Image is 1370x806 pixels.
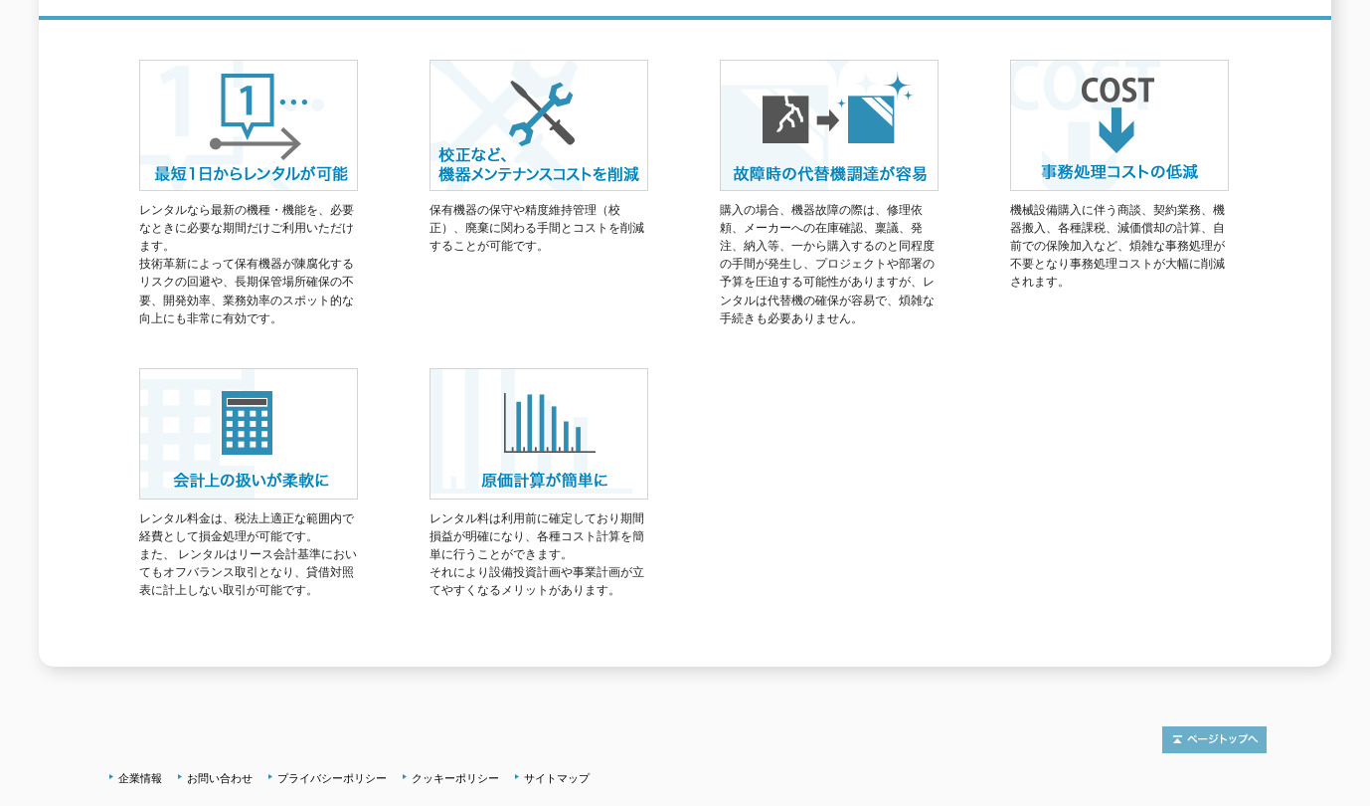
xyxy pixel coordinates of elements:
img: 校正など、機器メンテナンスコストを削減 [429,60,648,191]
p: 保有機器の保守や精度維持管理（校正）、廃棄に関わる手間とコストを削減することが可能です。 [429,201,648,255]
img: 会計上の扱いが柔軟に [139,368,358,500]
a: 企業情報 [118,772,162,784]
p: 機械設備購入に伴う商談、契約業務、機器搬入、各種課税、減価償却の計算、自前での保険加入など、煩雑な事務処理が不要となり事務処理コストが大幅に削減されます。 [1010,201,1229,292]
img: 故障時の代替機調達が容易 [720,60,939,191]
p: レンタル料金は、税法上適正な範囲内で経費として損金処理が可能です。 また、 レンタルはリース会計基準においてもオフバランス取引となり、貸借対照表に計上しない取引が可能です。 [139,509,358,600]
img: 原価計算が簡単に [429,368,648,500]
a: サイトマップ [524,772,590,784]
a: プライバシーポリシー [277,772,387,784]
p: レンタルなら最新の機種・機能を、必要なときに必要な期間だけご利用いただけます。 技術革新によって保有機器が陳腐化するリスクの回避や、長期保管場所確保の不要、開発効率、業務効率のスポット的な向上に... [139,201,358,327]
img: 事務処理コストの低減 [1010,60,1229,191]
p: レンタル料は利用前に確定しており期間損益が明確になり、各種コスト計算を簡単に行うことができます。 それにより設備投資計画や事業計画が立てやすくなるメリットがあります。 [429,509,648,600]
a: お問い合わせ [187,772,253,784]
a: クッキーポリシー [412,772,499,784]
img: トップページへ [1162,726,1267,753]
p: 購入の場合、機器故障の際は、修理依頼、メーカーへの在庫確認、稟議、発注、納入等、一から購入するのと同程度の手間が発生し、プロジェクトや部署の予算を圧迫する可能性がありますが、レンタルは代替機の確... [720,201,939,327]
img: 最短1日からレンタルが可能 [139,60,358,191]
